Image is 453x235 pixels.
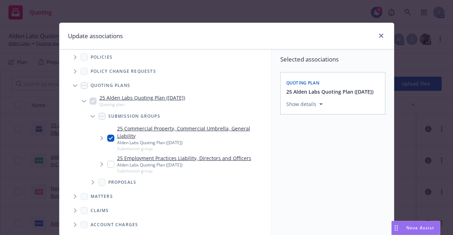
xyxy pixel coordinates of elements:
span: Quoting plan [286,80,320,86]
div: Alden Labs Quoting Plan ([DATE]) [117,140,269,146]
h1: Update associations [68,31,123,41]
span: Quoting plans [91,83,131,88]
button: 25 Alden Labs Quoting Plan ([DATE]) [286,88,373,95]
a: 25 Commercial Property, Commercial Umbrella, General Liability [117,125,269,140]
span: Account charges [91,223,138,227]
span: Policies [91,55,113,59]
span: Policy change requests [91,69,156,74]
span: Selected associations [280,55,385,64]
span: Matters [91,194,113,199]
span: Submission group [117,146,269,152]
span: Nova Assist [406,225,434,231]
span: Proposals [108,180,137,184]
button: Show details [283,100,326,108]
span: Submission groups [108,114,160,118]
span: Submission group [117,168,251,174]
a: close [377,31,385,40]
a: 25 Employment Practices Liability, Directors and Officers [117,154,251,162]
button: Nova Assist [391,221,440,235]
span: Claims [91,208,109,213]
div: Alden Labs Quoting Plan ([DATE]) [117,162,251,168]
div: Drag to move [392,221,401,235]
